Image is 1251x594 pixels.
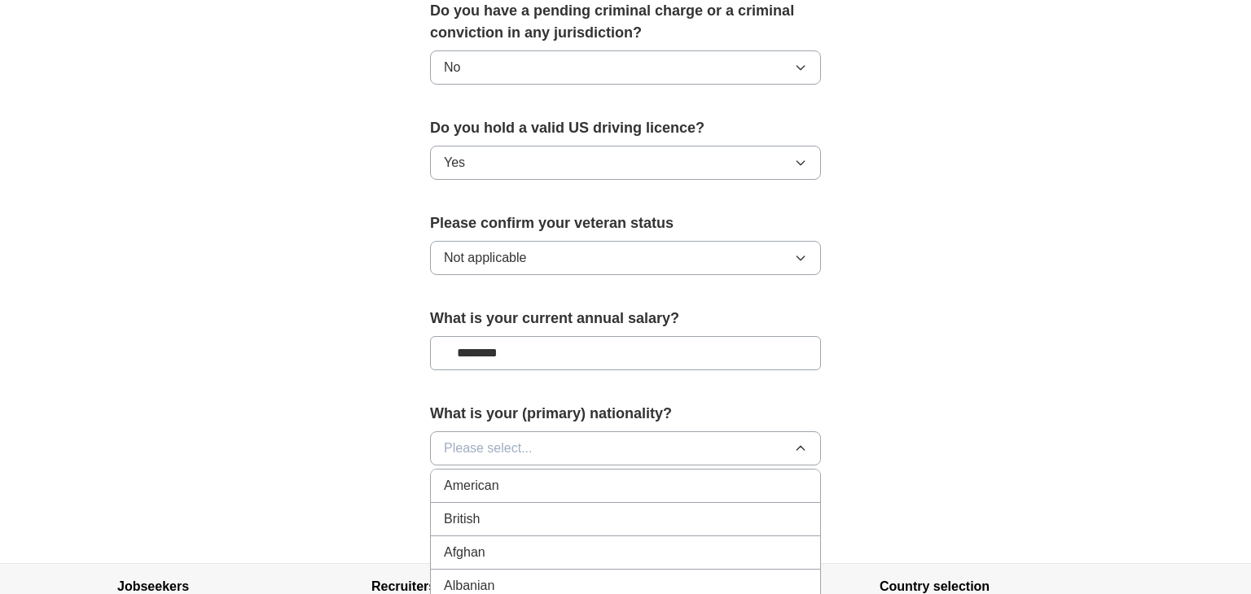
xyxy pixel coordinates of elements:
[444,58,460,77] span: No
[430,50,821,85] button: No
[430,212,821,234] label: Please confirm your veteran status
[444,439,533,458] span: Please select...
[430,308,821,330] label: What is your current annual salary?
[444,543,485,562] span: Afghan
[430,241,821,275] button: Not applicable
[430,117,821,139] label: Do you hold a valid US driving licence?
[430,403,821,425] label: What is your (primary) nationality?
[444,476,499,496] span: American
[430,431,821,465] button: Please select...
[444,153,465,173] span: Yes
[444,509,480,529] span: British
[444,248,526,268] span: Not applicable
[430,146,821,180] button: Yes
